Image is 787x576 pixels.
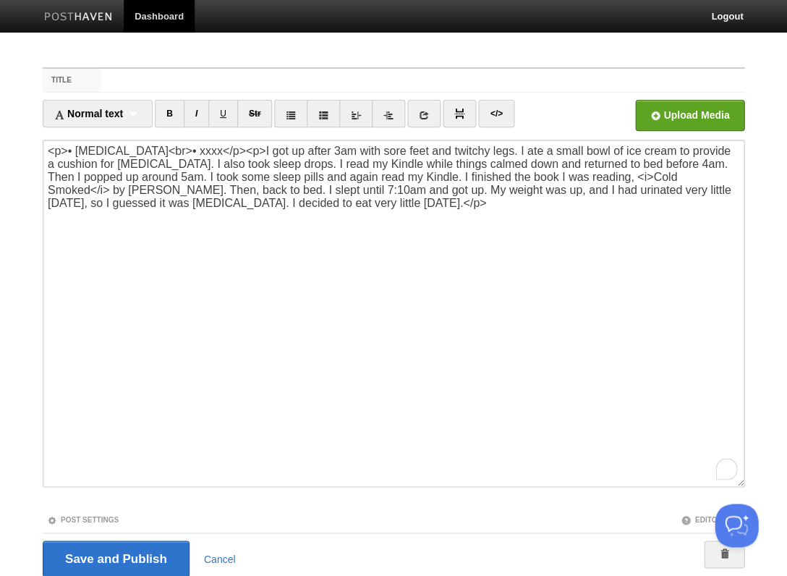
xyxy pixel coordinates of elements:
[681,515,740,523] a: Editor Tips
[249,109,261,119] del: Str
[407,100,441,127] a: Insert link
[372,100,405,127] a: Indent
[184,100,209,127] a: CTRL+I
[204,553,236,564] a: Cancel
[715,504,758,547] iframe: Help Scout Beacon - Open
[454,109,464,119] img: pagebreak-icon.png
[307,100,340,127] a: Ordered list
[339,100,373,127] a: Outdent
[54,108,123,119] span: Normal text
[43,69,101,92] label: Title
[478,100,514,127] a: Edit HTML
[443,100,476,127] a: Insert Read More
[274,100,307,127] a: Unordered list
[43,140,744,487] textarea: To enrich screen reader interactions, please activate Accessibility in Grammarly extension settings
[155,100,184,127] a: CTRL+B
[208,100,238,127] a: CTRL+U
[47,515,119,523] a: Post Settings
[44,12,113,23] img: Posthaven-bar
